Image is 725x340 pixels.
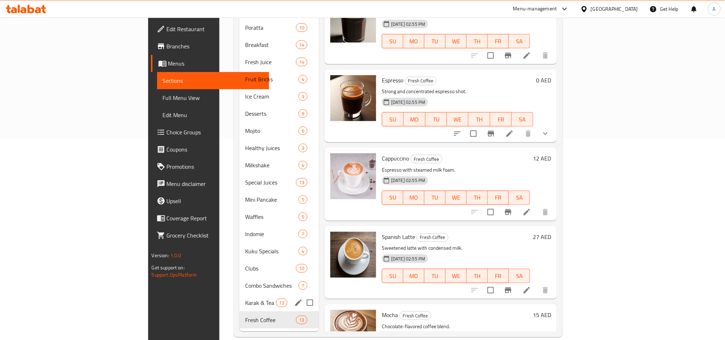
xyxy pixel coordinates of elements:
[509,191,530,205] button: SA
[299,162,307,169] span: 4
[447,112,468,126] button: WE
[245,92,298,101] span: Ice Cream
[483,205,498,220] span: Select to update
[505,129,514,138] a: Edit menu item
[152,263,185,272] span: Get support on:
[403,191,424,205] button: MO
[467,191,488,205] button: TH
[541,129,550,138] svg: Show Choices
[245,195,298,204] div: Mini Pancake
[298,144,307,152] div: items
[382,269,403,283] button: SU
[245,126,298,135] span: Mojito
[385,36,400,47] span: SU
[239,19,319,36] div: Poratta10
[483,48,498,63] span: Select to update
[157,89,269,106] a: Full Menu View
[388,255,428,262] span: [DATE] 02:55 PM
[239,36,319,53] div: Breakfast14
[417,233,448,241] span: Fresh Coffee
[509,34,530,48] button: SA
[296,23,307,32] div: items
[151,192,269,210] a: Upsell
[448,192,464,203] span: WE
[239,139,319,157] div: Healthy Juices3
[513,5,557,13] div: Menu-management
[448,36,464,47] span: WE
[298,109,307,118] div: items
[382,75,403,86] span: Espresso
[151,210,269,227] a: Coverage Report
[491,36,506,47] span: FR
[245,161,298,169] span: Milkshake
[490,112,512,126] button: FR
[299,248,307,255] span: 4
[296,58,307,66] div: items
[403,34,424,48] button: MO
[382,34,403,48] button: SU
[245,178,296,187] span: Special Juices
[151,20,269,38] a: Edit Restaurant
[299,76,307,83] span: 4
[245,247,298,255] div: Kuku Specials
[245,109,298,118] div: Desserts
[151,38,269,55] a: Branches
[245,316,296,324] div: Fresh Coffee
[512,271,527,281] span: SA
[296,42,307,48] span: 14
[296,59,307,66] span: 14
[330,75,376,121] img: Espresso
[713,5,716,13] span: A
[405,77,436,85] span: Fresh Coffee
[388,177,428,184] span: [DATE] 02:55 PM
[403,269,424,283] button: MO
[493,114,509,125] span: FR
[382,166,530,174] p: Espresso with steamed milk foam.
[298,92,307,101] div: items
[298,230,307,238] div: items
[276,298,287,307] div: items
[299,128,307,134] span: 6
[170,251,181,260] span: 1.0.0
[245,40,296,49] span: Breakfast
[245,281,298,290] span: Combo Sandwiches
[296,179,307,186] span: 13
[466,126,481,141] span: Select to update
[537,125,554,142] button: show more
[299,145,307,152] span: 3
[299,231,307,238] span: 7
[298,212,307,221] div: items
[167,25,263,33] span: Edit Restaurant
[151,124,269,141] a: Choice Groups
[427,36,443,47] span: TU
[467,269,488,283] button: TH
[157,72,269,89] a: Sections
[239,311,319,329] div: Fresh Coffee13
[298,247,307,255] div: items
[427,271,443,281] span: TU
[299,282,307,289] span: 7
[330,153,376,199] img: Cappuccino
[299,110,307,117] span: 9
[488,269,509,283] button: FR
[446,269,467,283] button: WE
[239,208,319,225] div: Waffles5
[406,271,422,281] span: MO
[469,192,485,203] span: TH
[167,42,263,51] span: Branches
[468,112,490,126] button: TH
[446,34,467,48] button: WE
[515,114,530,125] span: SA
[533,153,551,163] h6: 12 AED
[467,34,488,48] button: TH
[293,297,304,308] button: edit
[428,114,444,125] span: TU
[500,282,517,299] button: Branch-specific-item
[245,212,298,221] span: Waffles
[245,144,298,152] span: Healthy Juices
[245,23,296,32] span: Poratta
